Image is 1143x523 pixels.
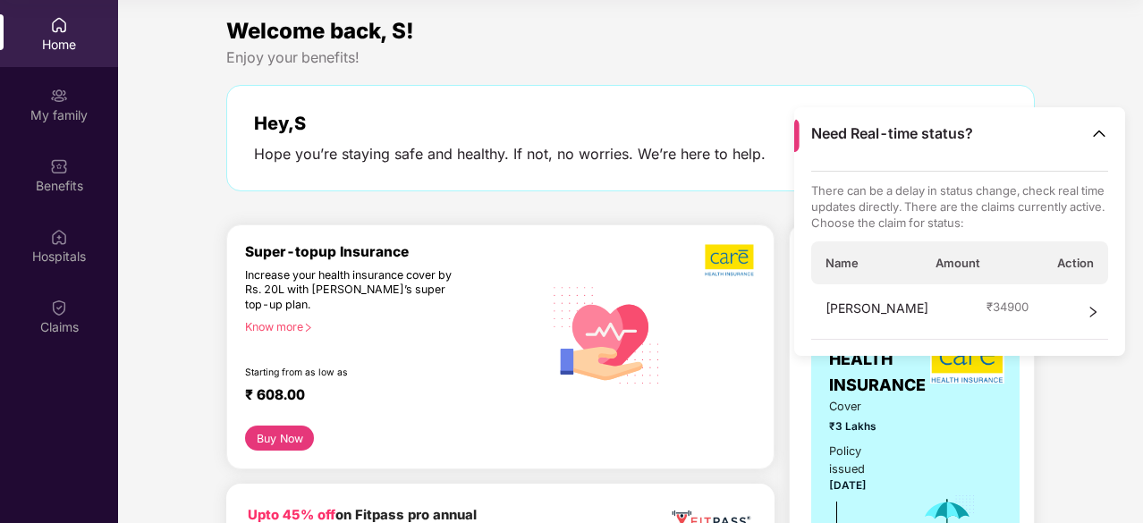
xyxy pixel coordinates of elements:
span: Action [1057,255,1094,271]
div: Know more [245,320,532,333]
div: Policy issued [829,443,894,478]
img: svg+xml;base64,PHN2ZyBpZD0iQmVuZWZpdHMiIHhtbG5zPSJodHRwOi8vd3d3LnczLm9yZy8yMDAwL3N2ZyIgd2lkdGg9Ij... [50,157,68,175]
div: Increase your health insurance cover by Rs. 20L with [PERSON_NAME]’s super top-up plan. [245,268,466,313]
div: Hey, S [254,113,766,134]
button: Buy Now [245,426,314,451]
span: right [1087,299,1099,325]
img: svg+xml;base64,PHN2ZyBpZD0iSG9tZSIgeG1sbnM9Imh0dHA6Ly93d3cudzMub3JnLzIwMDAvc3ZnIiB3aWR0aD0iMjAiIG... [50,16,68,34]
img: Toggle Icon [1090,124,1108,142]
span: ₹3 Lakhs [829,418,894,435]
span: Need Real-time status? [811,124,973,143]
span: GROUP HEALTH INSURANCE [829,322,926,398]
span: [PERSON_NAME] [825,299,928,325]
div: Starting from as low as [245,367,467,379]
img: b5dec4f62d2307b9de63beb79f102df3.png [705,243,756,277]
span: right [303,323,313,333]
div: Enjoy your benefits! [226,48,1035,67]
img: svg+xml;base64,PHN2ZyB4bWxucz0iaHR0cDovL3d3dy53My5vcmcvMjAwMC9zdmciIHhtbG5zOnhsaW5rPSJodHRwOi8vd3... [543,269,671,399]
div: ₹ 608.00 [245,386,525,408]
p: There can be a delay in status change, check real time updates directly. There are the claims cur... [811,182,1109,231]
img: svg+xml;base64,PHN2ZyBpZD0iQ2xhaW0iIHhtbG5zPSJodHRwOi8vd3d3LnczLm9yZy8yMDAwL3N2ZyIgd2lkdGg9IjIwIi... [50,299,68,316]
span: Welcome back, S! [226,18,414,44]
img: insurerLogo [930,335,1004,384]
img: svg+xml;base64,PHN2ZyBpZD0iSG9zcGl0YWxzIiB4bWxucz0iaHR0cDovL3d3dy53My5vcmcvMjAwMC9zdmciIHdpZHRoPS... [50,228,68,246]
div: Super-topup Insurance [245,243,543,260]
span: [DATE] [829,479,867,492]
span: Name [825,255,859,271]
img: svg+xml;base64,PHN2ZyB3aWR0aD0iMjAiIGhlaWdodD0iMjAiIHZpZXdCb3g9IjAgMCAyMCAyMCIgZmlsbD0ibm9uZSIgeG... [50,87,68,105]
span: Cover [829,398,894,416]
span: Amount [936,255,980,271]
b: Upto 45% off [248,507,335,523]
div: Hope you’re staying safe and healthy. If not, no worries. We’re here to help. [254,145,766,164]
span: ₹ 34900 [986,299,1029,315]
